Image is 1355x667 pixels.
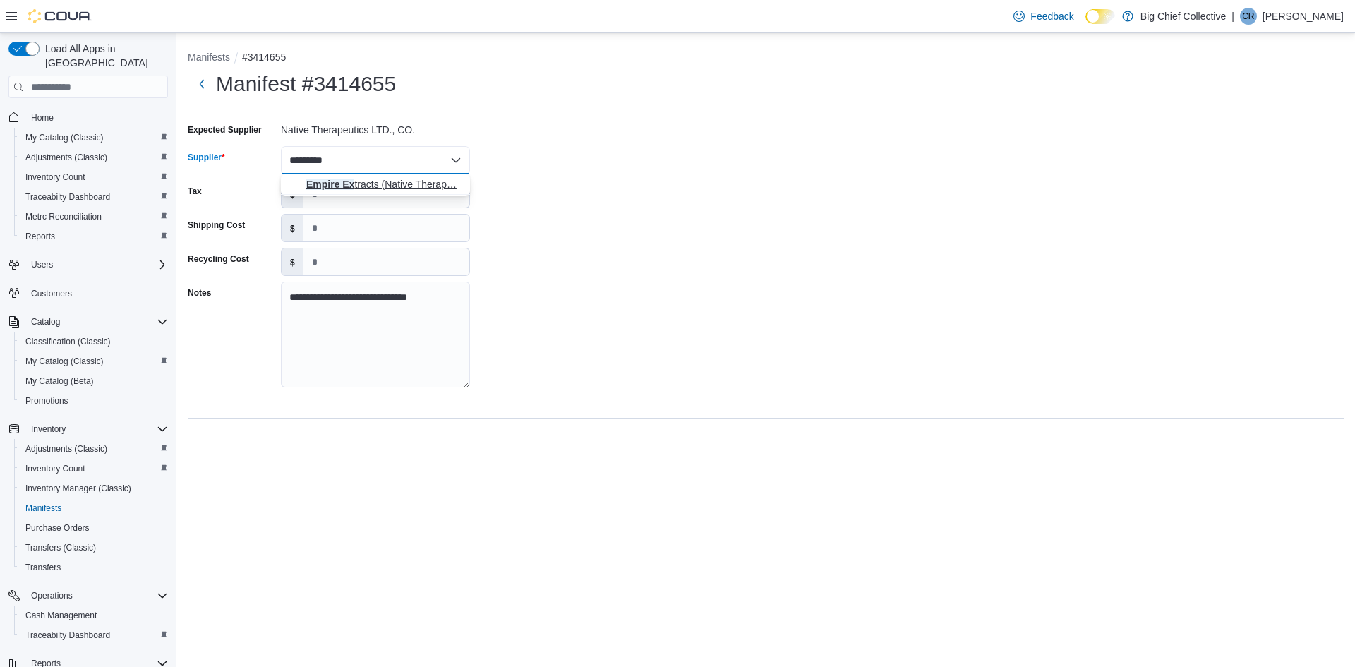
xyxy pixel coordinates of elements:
[1263,8,1344,25] p: [PERSON_NAME]
[25,172,85,183] span: Inventory Count
[14,167,174,187] button: Inventory Count
[31,423,66,435] span: Inventory
[14,625,174,645] button: Traceabilty Dashboard
[14,148,174,167] button: Adjustments (Classic)
[20,440,113,457] a: Adjustments (Classic)
[14,479,174,498] button: Inventory Manager (Classic)
[31,288,72,299] span: Customers
[20,129,168,146] span: My Catalog (Classic)
[20,129,109,146] a: My Catalog (Classic)
[3,283,174,304] button: Customers
[20,627,116,644] a: Traceabilty Dashboard
[20,460,91,477] a: Inventory Count
[25,356,104,367] span: My Catalog (Classic)
[188,152,225,163] label: Supplier
[450,155,462,166] button: Close list of options
[28,9,92,23] img: Cova
[25,395,68,407] span: Promotions
[1030,9,1073,23] span: Feedback
[25,231,55,242] span: Reports
[14,187,174,207] button: Traceabilty Dashboard
[25,503,61,514] span: Manifests
[31,316,60,328] span: Catalog
[282,248,303,275] label: $
[25,542,96,553] span: Transfers (Classic)
[281,174,470,195] button: Empire Extracts (Native Therapeutics)
[3,586,174,606] button: Operations
[20,607,168,624] span: Cash Management
[25,421,168,438] span: Inventory
[14,227,174,246] button: Reports
[14,538,174,558] button: Transfers (Classic)
[20,373,100,390] a: My Catalog (Beta)
[20,169,168,186] span: Inventory Count
[25,610,97,621] span: Cash Management
[25,256,168,273] span: Users
[20,373,168,390] span: My Catalog (Beta)
[20,559,66,576] a: Transfers
[188,50,1344,67] nav: An example of EuiBreadcrumbs
[1085,24,1086,25] span: Dark Mode
[3,255,174,275] button: Users
[20,480,137,497] a: Inventory Manager (Classic)
[25,336,111,347] span: Classification (Classic)
[20,353,168,370] span: My Catalog (Classic)
[20,353,109,370] a: My Catalog (Classic)
[20,539,168,556] span: Transfers (Classic)
[25,463,85,474] span: Inventory Count
[25,375,94,387] span: My Catalog (Beta)
[20,208,107,225] a: Metrc Reconciliation
[20,188,116,205] a: Traceabilty Dashboard
[25,587,78,604] button: Operations
[31,112,54,124] span: Home
[25,152,107,163] span: Adjustments (Classic)
[20,627,168,644] span: Traceabilty Dashboard
[20,519,168,536] span: Purchase Orders
[25,109,59,126] a: Home
[25,630,110,641] span: Traceabilty Dashboard
[14,558,174,577] button: Transfers
[20,149,113,166] a: Adjustments (Classic)
[1008,2,1079,30] a: Feedback
[20,228,61,245] a: Reports
[25,108,168,126] span: Home
[3,419,174,439] button: Inventory
[25,421,71,438] button: Inventory
[1231,8,1234,25] p: |
[20,559,168,576] span: Transfers
[20,460,168,477] span: Inventory Count
[20,333,168,350] span: Classification (Classic)
[188,287,211,299] label: Notes
[1085,9,1115,24] input: Dark Mode
[14,207,174,227] button: Metrc Reconciliation
[14,459,174,479] button: Inventory Count
[20,480,168,497] span: Inventory Manager (Classic)
[242,52,286,63] button: #3414655
[25,285,78,302] a: Customers
[3,312,174,332] button: Catalog
[25,522,90,534] span: Purchase Orders
[14,371,174,391] button: My Catalog (Beta)
[25,191,110,203] span: Traceabilty Dashboard
[1240,8,1257,25] div: Cindi Rojas
[20,392,168,409] span: Promotions
[20,149,168,166] span: Adjustments (Classic)
[1242,8,1254,25] span: CR
[25,211,102,222] span: Metrc Reconciliation
[281,174,470,195] div: Choose from the following options
[14,332,174,351] button: Classification (Classic)
[14,606,174,625] button: Cash Management
[20,539,102,556] a: Transfers (Classic)
[281,119,470,136] div: Native Therapeutics LTD., CO.
[25,284,168,302] span: Customers
[14,391,174,411] button: Promotions
[20,208,168,225] span: Metrc Reconciliation
[20,607,102,624] a: Cash Management
[282,215,303,241] label: $
[188,52,230,63] button: Manifests
[14,518,174,538] button: Purchase Orders
[188,124,262,136] label: Expected Supplier
[14,498,174,518] button: Manifests
[25,256,59,273] button: Users
[20,440,168,457] span: Adjustments (Classic)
